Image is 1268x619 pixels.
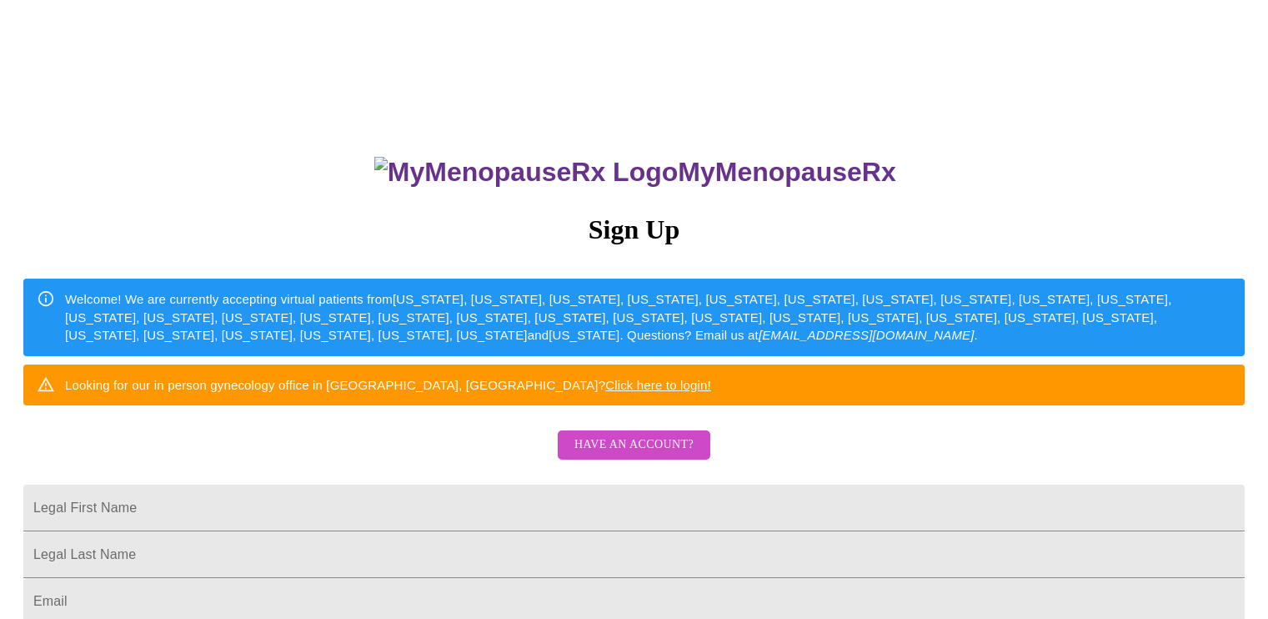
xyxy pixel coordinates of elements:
[374,157,678,188] img: MyMenopauseRx Logo
[574,435,694,455] span: Have an account?
[65,284,1231,350] div: Welcome! We are currently accepting virtual patients from [US_STATE], [US_STATE], [US_STATE], [US...
[26,157,1245,188] h3: MyMenopauseRx
[23,214,1245,245] h3: Sign Up
[605,378,711,392] a: Click here to login!
[554,449,714,463] a: Have an account?
[558,430,710,460] button: Have an account?
[759,328,975,342] em: [EMAIL_ADDRESS][DOMAIN_NAME]
[65,370,711,400] div: Looking for our in person gynecology office in [GEOGRAPHIC_DATA], [GEOGRAPHIC_DATA]?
